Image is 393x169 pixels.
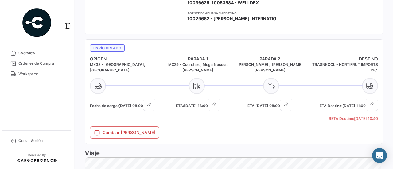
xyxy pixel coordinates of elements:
h5: MX33 - [GEOGRAPHIC_DATA], [GEOGRAPHIC_DATA] [90,62,162,73]
span: Overview [18,50,66,56]
span: Órdenes de Compra [18,61,66,66]
span: [DATE] 08:00 [119,103,143,108]
app-card-info-title: Agente de Aduana en Destino [187,11,281,16]
a: Órdenes de Compra [5,58,69,69]
h4: PARADA 2 [234,56,306,62]
h4: PARADA 1 [162,56,234,62]
a: Overview [5,48,69,58]
h3: Viaje [85,149,383,157]
span: [DATE] 08:00 [255,103,280,108]
h5: TRASNKOOL - HORTIFRUT IMPORTS INC. [306,62,378,73]
h4: ORIGEN [90,56,162,62]
div: Abrir Intercom Messenger [372,148,387,163]
span: Workspace [18,71,66,77]
h4: DESTINO [306,56,378,62]
button: Cambiar [PERSON_NAME] [90,126,159,139]
h5: MX29 - Queretaro, Mega frescos [PERSON_NAME] [162,62,234,73]
h5: Fecha de carga: [90,99,162,111]
h5: RETA Destino: [306,116,378,121]
h5: ETA: [234,99,306,111]
img: powered-by.png [21,7,52,38]
h5: ETA: [162,99,234,111]
h5: [PERSON_NAME] / [PERSON_NAME] [PERSON_NAME] [234,62,306,73]
span: [DATE] 10:40 [354,116,378,121]
span: [DATE] 11:00 [342,103,366,108]
span: [DATE] 16:00 [184,103,208,108]
span: Envío creado [90,44,125,52]
span: Cerrar Sesión [18,138,66,144]
a: Workspace [5,69,69,79]
h5: ETA Destino: [306,99,378,111]
span: 10029662 - [PERSON_NAME] INTERNATIONAL [187,16,281,22]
